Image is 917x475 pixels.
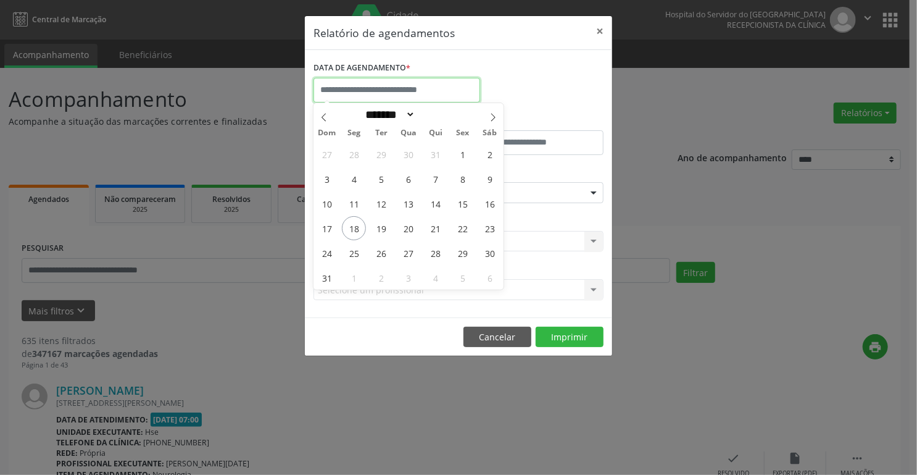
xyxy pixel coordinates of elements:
[423,241,447,265] span: Agosto 28, 2025
[450,142,475,166] span: Agosto 1, 2025
[315,216,339,240] span: Agosto 17, 2025
[396,241,420,265] span: Agosto 27, 2025
[450,216,475,240] span: Agosto 22, 2025
[423,142,447,166] span: Julho 31, 2025
[450,191,475,216] span: Agosto 15, 2025
[342,216,366,240] span: Agosto 18, 2025
[313,25,455,41] h5: Relatório de agendamentos
[369,241,393,265] span: Agosto 26, 2025
[415,108,456,121] input: Year
[342,142,366,166] span: Julho 28, 2025
[423,191,447,216] span: Agosto 14, 2025
[341,129,368,137] span: Seg
[396,167,420,191] span: Agosto 6, 2025
[478,191,502,216] span: Agosto 16, 2025
[361,108,415,121] select: Month
[476,129,504,137] span: Sáb
[395,129,422,137] span: Qua
[462,111,604,130] label: ATÉ
[422,129,449,137] span: Qui
[536,327,604,348] button: Imprimir
[396,191,420,216] span: Agosto 13, 2025
[369,191,393,216] span: Agosto 12, 2025
[450,266,475,290] span: Setembro 5, 2025
[342,241,366,265] span: Agosto 25, 2025
[423,216,447,240] span: Agosto 21, 2025
[342,266,366,290] span: Setembro 1, 2025
[313,129,341,137] span: Dom
[315,167,339,191] span: Agosto 3, 2025
[313,59,410,78] label: DATA DE AGENDAMENTO
[396,266,420,290] span: Setembro 3, 2025
[369,216,393,240] span: Agosto 19, 2025
[450,167,475,191] span: Agosto 8, 2025
[450,241,475,265] span: Agosto 29, 2025
[369,266,393,290] span: Setembro 2, 2025
[315,142,339,166] span: Julho 27, 2025
[478,241,502,265] span: Agosto 30, 2025
[342,191,366,216] span: Agosto 11, 2025
[315,191,339,216] span: Agosto 10, 2025
[463,327,531,348] button: Cancelar
[368,129,395,137] span: Ter
[369,142,393,166] span: Julho 29, 2025
[315,241,339,265] span: Agosto 24, 2025
[369,167,393,191] span: Agosto 5, 2025
[315,266,339,290] span: Agosto 31, 2025
[423,167,447,191] span: Agosto 7, 2025
[478,167,502,191] span: Agosto 9, 2025
[449,129,476,137] span: Sex
[478,266,502,290] span: Setembro 6, 2025
[478,142,502,166] span: Agosto 2, 2025
[396,142,420,166] span: Julho 30, 2025
[587,16,612,46] button: Close
[396,216,420,240] span: Agosto 20, 2025
[342,167,366,191] span: Agosto 4, 2025
[478,216,502,240] span: Agosto 23, 2025
[423,266,447,290] span: Setembro 4, 2025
